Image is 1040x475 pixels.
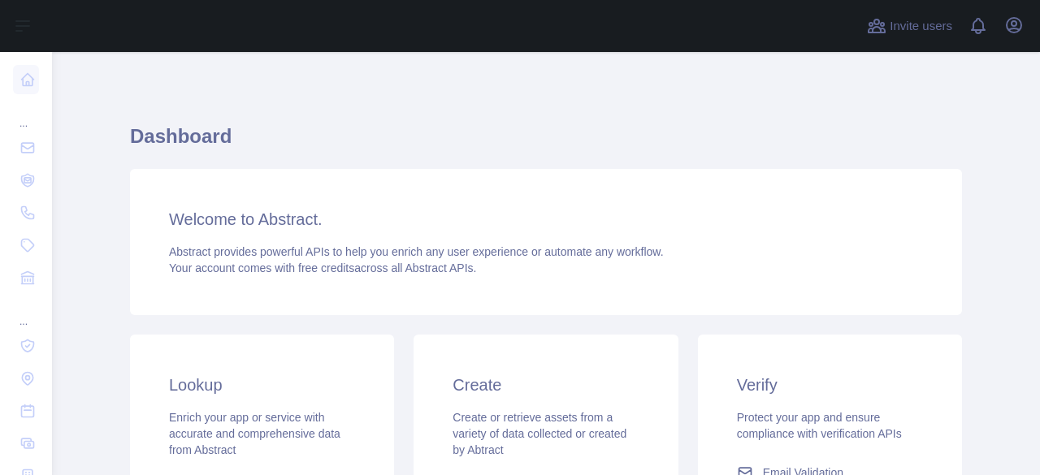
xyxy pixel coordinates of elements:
[169,245,664,258] span: Abstract provides powerful APIs to help you enrich any user experience or automate any workflow.
[453,411,626,456] span: Create or retrieve assets from a variety of data collected or created by Abtract
[13,97,39,130] div: ...
[169,208,923,231] h3: Welcome to Abstract.
[169,411,340,456] span: Enrich your app or service with accurate and comprehensive data from Abstract
[737,411,902,440] span: Protect your app and ensure compliance with verification APIs
[13,296,39,328] div: ...
[169,374,355,396] h3: Lookup
[298,261,354,274] span: free credits
[864,13,955,39] button: Invite users
[130,123,962,162] h1: Dashboard
[890,17,952,36] span: Invite users
[737,374,923,396] h3: Verify
[169,261,476,274] span: Your account comes with across all Abstract APIs.
[453,374,639,396] h3: Create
